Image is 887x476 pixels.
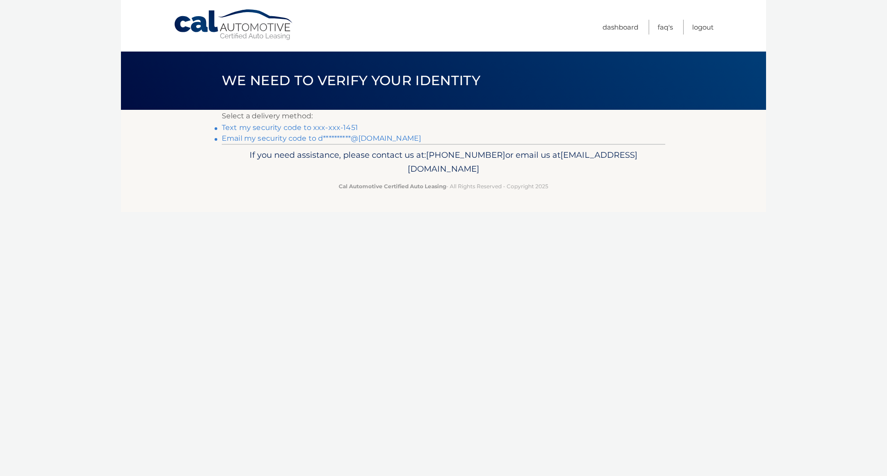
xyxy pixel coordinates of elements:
p: - All Rights Reserved - Copyright 2025 [228,182,659,191]
a: Logout [692,20,714,35]
a: Email my security code to d**********@[DOMAIN_NAME] [222,134,421,143]
span: [PHONE_NUMBER] [426,150,505,160]
span: We need to verify your identity [222,72,480,89]
a: Dashboard [603,20,638,35]
a: Text my security code to xxx-xxx-1451 [222,123,358,132]
p: If you need assistance, please contact us at: or email us at [228,148,659,177]
a: Cal Automotive [173,9,294,41]
p: Select a delivery method: [222,110,665,122]
strong: Cal Automotive Certified Auto Leasing [339,183,446,190]
a: FAQ's [658,20,673,35]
